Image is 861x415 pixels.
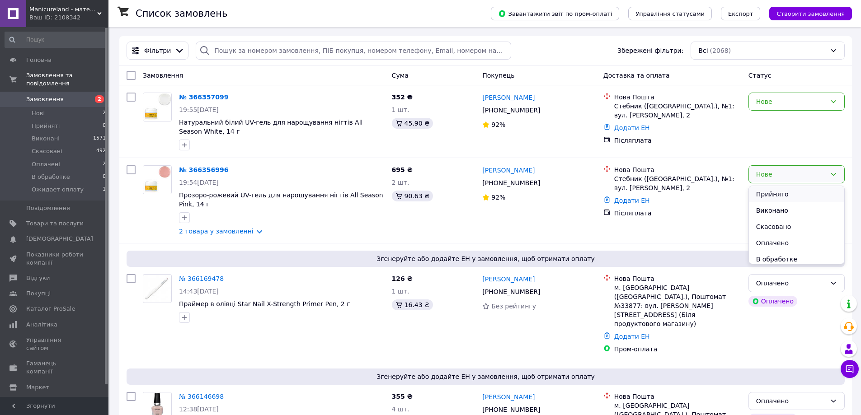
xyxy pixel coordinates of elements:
span: Гаманець компанії [26,359,84,376]
span: 126 ₴ [392,275,413,282]
div: Пром-оплата [614,345,741,354]
span: Маркет [26,383,49,392]
span: Створити замовлення [776,10,845,17]
span: 355 ₴ [392,393,413,400]
span: 695 ₴ [392,166,413,173]
span: Manicureland - матеріали для моделювання та догляду за нігтями, косметика для SPA. [29,5,97,14]
a: № 366356996 [179,166,228,173]
span: Виконані [32,135,60,143]
a: [PERSON_NAME] [482,392,535,401]
div: Оплачено [756,396,826,406]
div: 16.43 ₴ [392,299,433,310]
span: 2 [103,160,106,168]
a: Додати ЕН [614,333,650,340]
div: Післяплата [614,136,741,145]
a: Натуральний білий UV-гель для нарощування нігтів All Season White, 14 г [179,119,362,135]
span: Згенеруйте або додайте ЕН у замовлення, щоб отримати оплату [130,254,841,263]
span: Повідомлення [26,204,70,212]
span: Замовлення та повідомлення [26,71,108,88]
button: Чат з покупцем [841,360,859,378]
span: 0 [103,122,106,130]
span: Нові [32,109,45,117]
span: Згенеруйте або додайте ЕН у замовлення, щоб отримати оплату [130,372,841,381]
div: Нова Пошта [614,392,741,401]
img: Фото товару [143,166,171,194]
div: Стебник ([GEOGRAPHIC_DATA].), №1: вул. [PERSON_NAME], 2 [614,174,741,192]
span: Доставка та оплата [603,72,670,79]
span: 492 [96,147,106,155]
div: Нове [756,97,826,107]
li: Оплачено [749,235,844,251]
span: Скасовані [32,147,62,155]
div: Нова Пошта [614,93,741,102]
div: м. [GEOGRAPHIC_DATA] ([GEOGRAPHIC_DATA].), Поштомат №33877: вул. [PERSON_NAME][STREET_ADDRESS] (Б... [614,283,741,328]
span: 12:38[DATE] [179,406,219,413]
div: Стебник ([GEOGRAPHIC_DATA].), №1: вул. [PERSON_NAME], 2 [614,102,741,120]
a: Фото товару [143,93,172,121]
span: Товари та послуги [26,219,84,228]
span: Завантажити звіт по пром-оплаті [498,9,612,18]
span: Оплачені [32,160,60,168]
span: 14:43[DATE] [179,288,219,295]
a: Фото товару [143,165,172,194]
span: Прийняті [32,122,60,130]
img: Фото товару [143,275,171,302]
span: 2 [95,95,104,103]
li: Прийнято [749,186,844,202]
a: 2 товара у замовленні [179,228,254,235]
li: Виконано [749,202,844,219]
span: Показники роботи компанії [26,251,84,267]
div: Оплачено [756,278,826,288]
div: 90.63 ₴ [392,191,433,201]
div: Оплачено [748,296,797,307]
span: Управління статусами [635,10,705,17]
span: [DEMOGRAPHIC_DATA] [26,235,93,243]
div: Нова Пошта [614,274,741,283]
button: Експорт [721,7,761,20]
span: Аналітика [26,321,57,329]
div: Нова Пошта [614,165,741,174]
span: Без рейтингу [491,303,536,310]
span: 1571 [93,135,106,143]
span: Cума [392,72,409,79]
span: Всі [698,46,708,55]
span: Замовлення [143,72,183,79]
a: [PERSON_NAME] [482,93,535,102]
a: Додати ЕН [614,197,650,204]
a: № 366357099 [179,93,228,101]
span: 352 ₴ [392,93,413,101]
a: № 366146698 [179,393,224,400]
span: Каталог ProSale [26,305,75,313]
div: [PHONE_NUMBER] [480,285,542,298]
div: Нове [756,169,826,179]
a: Фото товару [143,274,172,303]
a: Прозоро-рожевий UV-гель для нарощування нігтів All Season Pink, 14 г [179,191,383,208]
input: Пошук [5,32,107,48]
span: 2 [103,109,106,117]
span: Статус [748,72,772,79]
span: Експорт [728,10,753,17]
div: Післяплата [614,209,741,218]
span: 92% [491,121,505,128]
span: 19:54[DATE] [179,179,219,186]
a: [PERSON_NAME] [482,166,535,175]
span: Покупці [26,289,51,298]
img: Фото товару [143,93,171,121]
span: Фільтри [144,46,171,55]
span: Управління сайтом [26,336,84,352]
li: В обработке [749,251,844,267]
div: [PHONE_NUMBER] [480,104,542,117]
button: Завантажити звіт по пром-оплаті [491,7,619,20]
span: Головна [26,56,52,64]
span: 0 [103,173,106,181]
span: Відгуки [26,274,50,282]
span: 92% [491,194,505,201]
h1: Список замовлень [136,8,227,19]
span: 1 шт. [392,288,409,295]
div: Ваш ID: 2108342 [29,14,108,22]
a: Праймер в олівці Star Nail X-Strength Primer Pen, 2 г [179,300,350,308]
div: 45.90 ₴ [392,118,433,129]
